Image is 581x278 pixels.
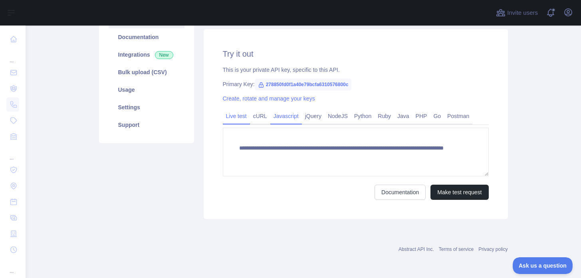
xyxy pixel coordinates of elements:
[430,110,444,122] a: Go
[270,110,302,122] a: Javascript
[325,110,351,122] a: NodeJS
[109,116,184,134] a: Support
[223,48,489,59] h2: Try it out
[430,185,488,200] button: Make test request
[412,110,430,122] a: PHP
[109,28,184,46] a: Documentation
[494,6,539,19] button: Invite users
[109,99,184,116] a: Settings
[399,246,434,252] a: Abstract API Inc.
[155,51,173,59] span: New
[6,258,19,274] div: ...
[375,185,426,200] a: Documentation
[223,95,315,102] a: Create, rotate and manage your keys
[223,80,489,88] div: Primary Key:
[444,110,472,122] a: Postman
[223,66,489,74] div: This is your private API key, specific to this API.
[109,63,184,81] a: Bulk upload (CSV)
[255,79,352,91] span: 278850fd0f1a40e79bcfa6310576800c
[250,110,270,122] a: cURL
[6,48,19,64] div: ...
[351,110,375,122] a: Python
[478,246,508,252] a: Privacy policy
[302,110,325,122] a: jQuery
[513,257,573,274] iframe: Toggle Customer Support
[375,110,394,122] a: Ruby
[223,110,250,122] a: Live test
[6,145,19,161] div: ...
[109,81,184,99] a: Usage
[109,46,184,63] a: Integrations New
[394,110,412,122] a: Java
[507,8,538,18] span: Invite users
[439,246,474,252] a: Terms of service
